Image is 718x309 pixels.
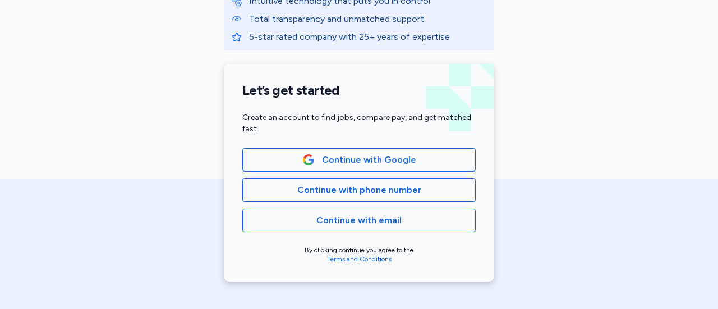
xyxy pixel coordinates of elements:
[249,30,487,44] p: 5-star rated company with 25+ years of expertise
[242,148,476,172] button: Google LogoContinue with Google
[242,246,476,264] div: By clicking continue you agree to the
[242,178,476,202] button: Continue with phone number
[327,255,392,263] a: Terms and Conditions
[242,112,476,135] div: Create an account to find jobs, compare pay, and get matched fast
[249,12,487,26] p: Total transparency and unmatched support
[297,183,421,197] span: Continue with phone number
[242,209,476,232] button: Continue with email
[302,154,315,166] img: Google Logo
[322,153,416,167] span: Continue with Google
[316,214,402,227] span: Continue with email
[242,82,476,99] h1: Let’s get started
